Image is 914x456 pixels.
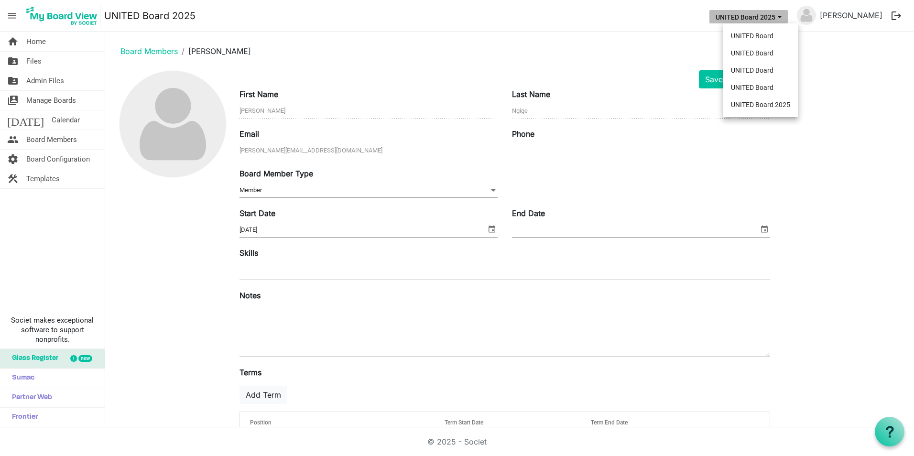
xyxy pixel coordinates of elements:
a: My Board View Logo [23,4,104,28]
span: home [7,32,19,51]
img: no-profile-picture.svg [120,71,226,177]
a: © 2025 - Societ [427,437,487,446]
span: Files [26,52,42,71]
span: Partner Web [7,388,52,407]
span: Societ makes exceptional software to support nonprofits. [4,315,100,344]
span: select [486,223,498,235]
button: Save [699,70,729,88]
span: construction [7,169,19,188]
label: First Name [239,88,278,100]
label: End Date [512,207,545,219]
span: Position [250,419,272,426]
span: select [759,223,770,235]
span: Term End Date [591,419,628,426]
span: Board Members [26,130,77,149]
span: Glass Register [7,349,58,368]
span: Sumac [7,369,34,388]
span: settings [7,150,19,169]
span: Admin Files [26,71,64,90]
span: Board Configuration [26,150,90,169]
a: UNITED Board 2025 [104,6,196,25]
li: UNITED Board [723,62,798,79]
li: [PERSON_NAME] [178,45,251,57]
label: Board Member Type [239,168,313,179]
span: folder_shared [7,71,19,90]
label: Last Name [512,88,550,100]
span: menu [3,7,21,25]
li: UNITED Board [723,79,798,96]
button: logout [886,6,906,26]
span: Term Start Date [445,419,483,426]
span: folder_shared [7,52,19,71]
label: Start Date [239,207,275,219]
span: Calendar [52,110,80,130]
li: UNITED Board 2025 [723,96,798,113]
label: Phone [512,128,534,140]
button: Add Term [239,386,287,404]
img: My Board View Logo [23,4,100,28]
span: Home [26,32,46,51]
div: new [78,355,92,362]
li: UNITED Board [723,44,798,62]
label: Skills [239,247,258,259]
label: Terms [239,367,261,378]
label: Notes [239,290,261,301]
label: Email [239,128,259,140]
img: no-profile-picture.svg [797,6,816,25]
button: UNITED Board 2025 dropdownbutton [709,10,788,23]
span: Templates [26,169,60,188]
span: people [7,130,19,149]
a: [PERSON_NAME] [816,6,886,25]
span: [DATE] [7,110,44,130]
a: Board Members [120,46,178,56]
li: UNITED Board [723,27,798,44]
span: switch_account [7,91,19,110]
span: Frontier [7,408,38,427]
span: Manage Boards [26,91,76,110]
